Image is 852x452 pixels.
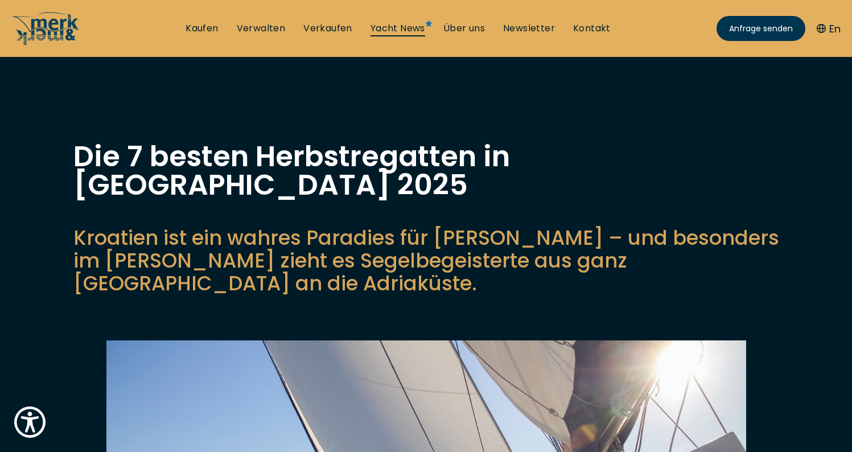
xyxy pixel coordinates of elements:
button: Show Accessibility Preferences [11,404,48,441]
a: Über uns [443,22,485,35]
p: Kroatien ist ein wahres Paradies für [PERSON_NAME] – und besonders im [PERSON_NAME] zieht es Sege... [73,227,779,295]
a: Anfrage senden [717,16,805,41]
a: Kontakt [573,22,611,35]
a: Yacht News [371,22,425,35]
a: Verkaufen [303,22,352,35]
button: En [817,21,841,36]
span: Anfrage senden [729,23,793,35]
a: Kaufen [186,22,218,35]
a: Newsletter [503,22,555,35]
a: Verwalten [237,22,286,35]
h1: Die 7 besten Herbstregatten in [GEOGRAPHIC_DATA] 2025 [73,142,779,199]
